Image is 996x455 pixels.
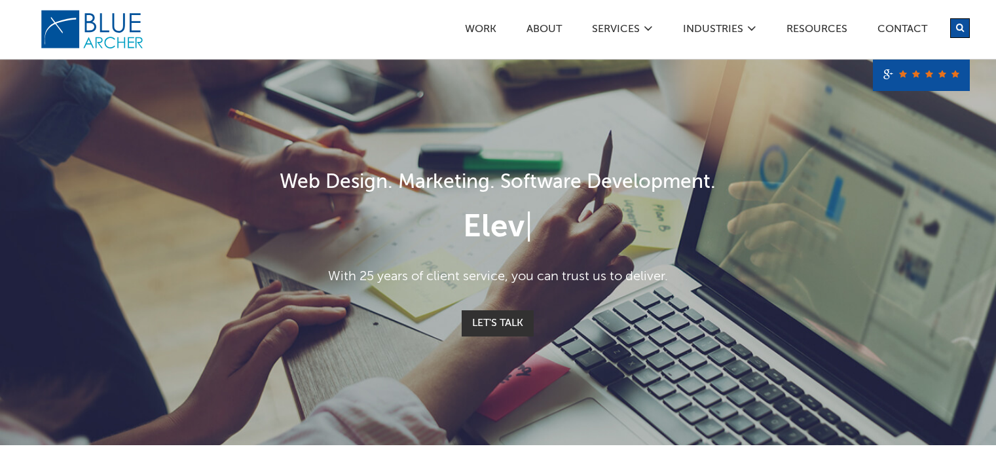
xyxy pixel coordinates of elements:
[786,24,848,38] a: Resources
[526,24,563,38] a: ABOUT
[462,310,534,337] a: Let's Talk
[591,24,640,38] a: SERVICES
[877,24,928,38] a: Contact
[40,9,145,50] img: Blue Archer Logo
[463,212,525,244] span: Elev
[464,24,497,38] a: Work
[119,267,878,287] p: With 25 years of client service, you can trust us to deliver.
[525,212,533,244] span: |
[119,168,878,198] h1: Web Design. Marketing. Software Development.
[682,24,744,38] a: Industries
